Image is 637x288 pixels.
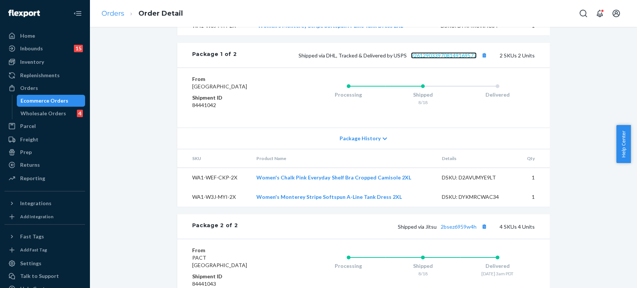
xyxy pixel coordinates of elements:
[480,50,489,60] button: Copy tracking number
[4,159,85,171] a: Returns
[4,257,85,269] a: Settings
[238,222,534,231] div: 4 SKUs 4 Units
[441,223,477,230] a: 2bsez6959w4h
[70,6,85,21] button: Close Navigation
[398,223,489,230] span: Shipped via Jitsu
[256,194,402,200] a: Women's Monterey Stripe Softspun A-Line Tank Dress 2XL
[4,270,85,282] a: Talk to Support
[102,9,124,18] a: Orders
[177,149,251,168] th: SKU
[20,260,41,267] div: Settings
[518,168,550,188] td: 1
[340,135,381,142] span: Package History
[299,52,489,59] span: Shipped via DHL, Tracked & Delivered by USPS
[17,95,85,107] a: Ecommerce Orders
[4,231,85,242] button: Fast Tags
[435,149,518,168] th: Details
[4,82,85,94] a: Orders
[385,91,460,98] div: Shipped
[20,84,38,92] div: Orders
[177,187,251,207] td: WA1-W3J-MYI-2X
[4,69,85,81] a: Replenishments
[4,172,85,184] a: Reporting
[460,262,535,270] div: Delivered
[4,120,85,132] a: Parcel
[20,233,44,240] div: Fast Tags
[192,254,247,268] span: PACT [GEOGRAPHIC_DATA]
[411,52,477,59] a: 9261290339708149169577
[17,107,85,119] a: Wholesale Orders4
[576,6,591,21] button: Open Search Box
[20,32,35,40] div: Home
[192,280,281,288] dd: 84441043
[138,9,183,18] a: Order Detail
[311,91,386,98] div: Processing
[20,161,40,169] div: Returns
[20,213,53,220] div: Add Integration
[74,45,83,52] div: 15
[518,187,550,207] td: 1
[616,125,631,163] button: Help Center
[192,101,281,109] dd: 84441042
[192,222,238,231] div: Package 2 of 2
[480,222,489,231] button: Copy tracking number
[192,94,281,101] dt: Shipment ID
[21,110,66,117] div: Wholesale Orders
[20,45,43,52] div: Inbounds
[4,30,85,42] a: Home
[441,174,512,181] div: DSKU: D2AVUMYE9LT
[4,56,85,68] a: Inventory
[250,149,435,168] th: Product Name
[20,136,38,143] div: Freight
[192,247,281,254] dt: From
[20,272,59,280] div: Talk to Support
[4,43,85,54] a: Inbounds15
[20,175,45,182] div: Reporting
[20,200,51,207] div: Integrations
[77,110,83,117] div: 4
[518,149,550,168] th: Qty
[192,50,237,60] div: Package 1 of 2
[311,262,386,270] div: Processing
[20,122,36,130] div: Parcel
[8,10,40,17] img: Flexport logo
[192,83,247,90] span: [GEOGRAPHIC_DATA]
[609,6,624,21] button: Open account menu
[4,134,85,145] a: Freight
[592,6,607,21] button: Open notifications
[441,193,512,201] div: DSKU: DYKMRCWAC34
[20,72,60,79] div: Replenishments
[96,3,189,25] ol: breadcrumbs
[460,91,535,98] div: Delivered
[177,168,251,188] td: WA1-WEF-CKP-2X
[385,99,460,106] div: 8/18
[20,247,47,253] div: Add Fast Tag
[4,245,85,254] a: Add Fast Tag
[192,75,281,83] dt: From
[256,174,411,181] a: Women's Chalk Pink Everyday Shelf Bra Cropped Camisole 2XL
[385,262,460,270] div: Shipped
[4,212,85,221] a: Add Integration
[4,197,85,209] button: Integrations
[237,50,534,60] div: 2 SKUs 2 Units
[385,270,460,277] div: 8/18
[20,58,44,66] div: Inventory
[21,97,68,104] div: Ecommerce Orders
[4,146,85,158] a: Prep
[20,148,32,156] div: Prep
[192,273,281,280] dt: Shipment ID
[460,270,535,277] div: [DATE] 3am PDT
